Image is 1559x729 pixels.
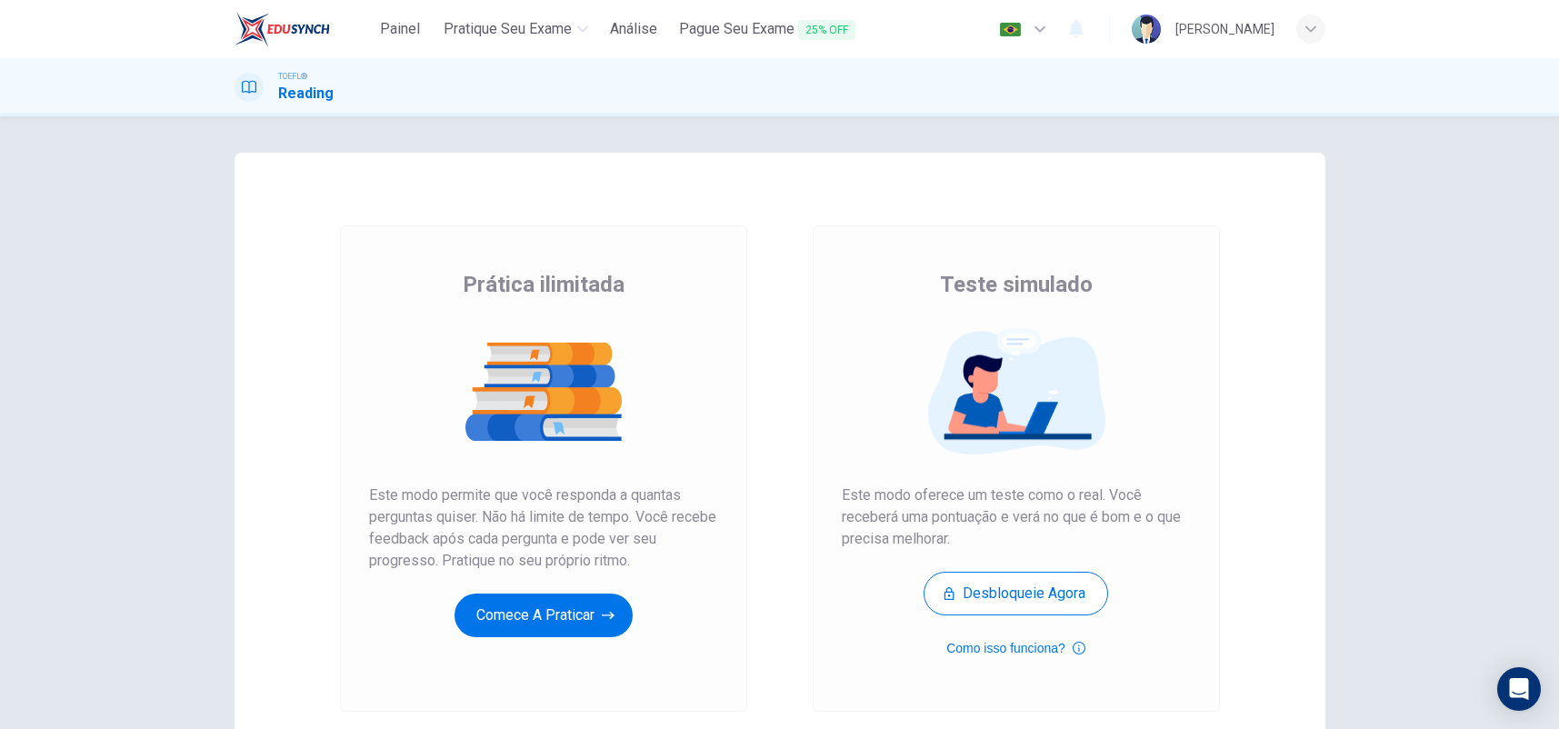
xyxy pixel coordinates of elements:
button: Como isso funciona? [946,637,1085,659]
a: Análise [603,13,665,46]
button: Pague Seu Exame25% OFF [672,13,863,46]
button: Desbloqueie agora [924,572,1108,615]
button: Análise [603,13,665,45]
img: pt [999,23,1022,36]
span: 25% OFF [798,20,855,40]
span: Teste simulado [940,270,1093,299]
span: Análise [610,18,657,40]
div: [PERSON_NAME] [1175,18,1274,40]
span: Este modo oferece um teste como o real. Você receberá uma pontuação e verá no que é bom e o que p... [842,484,1191,550]
button: Pratique seu exame [436,13,595,45]
img: EduSynch logo [235,11,330,47]
span: Este modo permite que você responda a quantas perguntas quiser. Não há limite de tempo. Você rece... [369,484,718,572]
img: Profile picture [1132,15,1161,44]
a: EduSynch logo [235,11,372,47]
button: Comece a praticar [455,594,633,637]
button: Painel [371,13,429,45]
span: TOEFL® [278,70,307,83]
span: Painel [380,18,420,40]
span: Pague Seu Exame [679,18,855,41]
span: Pratique seu exame [444,18,572,40]
a: Painel [371,13,429,46]
span: Prática ilimitada [463,270,625,299]
div: Open Intercom Messenger [1497,667,1541,711]
h1: Reading [278,83,334,105]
